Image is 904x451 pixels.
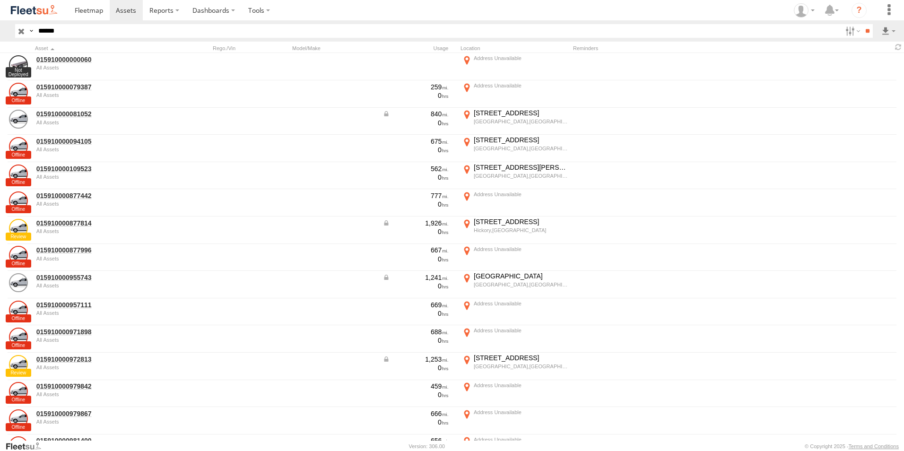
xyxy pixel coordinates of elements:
[382,119,449,127] div: 0
[36,201,166,207] div: undefined
[9,55,28,74] a: View Asset Details
[9,382,28,401] a: View Asset Details
[9,4,59,17] img: fleetsu-logo-horizontal.svg
[36,283,166,288] div: undefined
[382,227,449,236] div: 0
[9,409,28,428] a: View Asset Details
[382,173,449,182] div: 0
[382,436,449,445] div: 656
[474,217,568,226] div: [STREET_ADDRESS]
[852,3,867,18] i: ?
[36,191,166,200] a: 015910000877442
[382,301,449,309] div: 669
[9,355,28,374] a: View Asset Details
[9,328,28,347] a: View Asset Details
[36,55,166,64] a: 015910000000060
[36,436,166,445] a: 015910000981400
[461,408,569,434] label: Click to View Current Location
[474,281,568,288] div: [GEOGRAPHIC_DATA],[GEOGRAPHIC_DATA]
[36,355,166,364] a: 015910000972813
[9,110,28,129] a: View Asset Details
[292,45,377,52] div: Model/Make
[382,418,449,426] div: 0
[461,136,569,161] label: Click to View Current Location
[36,165,166,173] a: 015910000109523
[461,299,569,325] label: Click to View Current Location
[409,443,445,449] div: Version: 306.00
[474,145,568,152] div: [GEOGRAPHIC_DATA],[GEOGRAPHIC_DATA]
[36,409,166,418] a: 015910000979867
[36,147,166,152] div: undefined
[461,81,569,107] label: Click to View Current Location
[382,390,449,399] div: 0
[381,45,457,52] div: Usage
[382,328,449,336] div: 688
[849,443,899,449] a: Terms and Conditions
[382,83,449,91] div: 259
[36,174,166,180] div: undefined
[36,137,166,146] a: 015910000094105
[474,163,568,172] div: [STREET_ADDRESS][PERSON_NAME]
[9,246,28,265] a: View Asset Details
[382,91,449,100] div: 0
[382,200,449,208] div: 0
[9,191,28,210] a: View Asset Details
[36,65,166,70] div: undefined
[382,309,449,318] div: 0
[9,137,28,156] a: View Asset Details
[36,246,166,254] a: 015910000877996
[213,45,288,52] div: Rego./Vin
[474,109,568,117] div: [STREET_ADDRESS]
[805,443,899,449] div: © Copyright 2025 -
[382,137,449,146] div: 675
[36,391,166,397] div: undefined
[382,409,449,418] div: 666
[382,336,449,345] div: 0
[461,217,569,243] label: Click to View Current Location
[36,92,166,98] div: undefined
[461,45,569,52] div: Location
[382,146,449,154] div: 0
[9,273,28,292] a: View Asset Details
[36,301,166,309] a: 015910000957111
[382,165,449,173] div: 562
[36,83,166,91] a: 015910000079387
[474,227,568,234] div: Hickory,[GEOGRAPHIC_DATA]
[474,136,568,144] div: [STREET_ADDRESS]
[382,219,449,227] div: Data from Vehicle CANbus
[36,419,166,425] div: undefined
[461,354,569,379] label: Click to View Current Location
[461,245,569,270] label: Click to View Current Location
[880,24,896,38] label: Export results as...
[36,382,166,390] a: 015910000979842
[36,337,166,343] div: undefined
[474,272,568,280] div: [GEOGRAPHIC_DATA]
[573,45,724,52] div: Reminders
[36,110,166,118] a: 015910000081052
[36,219,166,227] a: 015910000877814
[461,326,569,352] label: Click to View Current Location
[461,163,569,189] label: Click to View Current Location
[382,355,449,364] div: Data from Vehicle CANbus
[382,246,449,254] div: 667
[461,54,569,79] label: Click to View Current Location
[461,190,569,216] label: Click to View Current Location
[842,24,862,38] label: Search Filter Options
[5,442,49,451] a: Visit our Website
[36,364,166,370] div: undefined
[36,120,166,125] div: undefined
[474,354,568,362] div: [STREET_ADDRESS]
[461,109,569,134] label: Click to View Current Location
[474,363,568,370] div: [GEOGRAPHIC_DATA],[GEOGRAPHIC_DATA]
[9,165,28,183] a: View Asset Details
[36,310,166,316] div: undefined
[36,328,166,336] a: 015910000971898
[9,219,28,238] a: View Asset Details
[893,43,904,52] span: Refresh
[36,228,166,234] div: undefined
[461,272,569,297] label: Click to View Current Location
[382,364,449,372] div: 0
[36,256,166,261] div: undefined
[474,118,568,125] div: [GEOGRAPHIC_DATA],[GEOGRAPHIC_DATA]
[9,301,28,320] a: View Asset Details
